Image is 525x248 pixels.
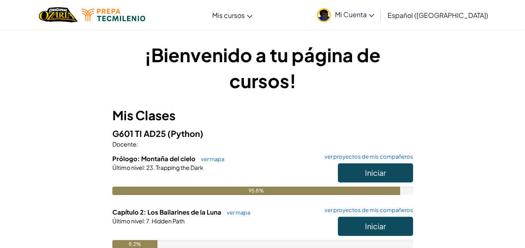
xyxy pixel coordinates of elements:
a: Mi Cuenta [313,2,378,28]
a: ver proyectos de mis compañeros [320,154,413,159]
span: 7. [145,217,151,225]
span: : [144,164,145,171]
span: : [144,217,145,225]
a: ver mapa [223,209,250,216]
a: Mis cursos [208,4,256,26]
span: Docente [112,140,137,148]
button: Iniciar [338,163,413,182]
span: Último nivel [112,164,144,171]
img: avatar [317,8,331,22]
a: ver mapa [197,156,224,162]
h1: ¡Bienvenido a tu página de cursos! [112,42,413,94]
span: Prólogo: Montaña del cielo [112,154,197,162]
span: Trapping the Dark [155,164,203,171]
span: G601 TI AD25 [112,128,167,139]
span: Español ([GEOGRAPHIC_DATA]) [388,11,488,20]
h3: Mis Clases [112,106,413,125]
a: Español ([GEOGRAPHIC_DATA]) [383,4,492,26]
span: 23. [145,164,155,171]
img: Home [39,6,78,23]
span: (Python) [167,128,203,139]
button: Iniciar [338,217,413,236]
a: ver proyectos de mis compañeros [320,208,413,213]
img: Tecmilenio logo [82,9,145,21]
a: Ozaria by CodeCombat logo [39,6,78,23]
div: 95.8% [112,187,401,195]
span: Último nivel [112,217,144,225]
span: Iniciar [365,221,386,231]
span: Hidden Path [151,217,185,225]
span: Mis cursos [212,11,245,20]
span: : [137,140,138,148]
span: Capítulo 2: Los Bailarines de la Luna [112,208,223,216]
span: Mi Cuenta [335,10,374,19]
span: Iniciar [365,168,386,177]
